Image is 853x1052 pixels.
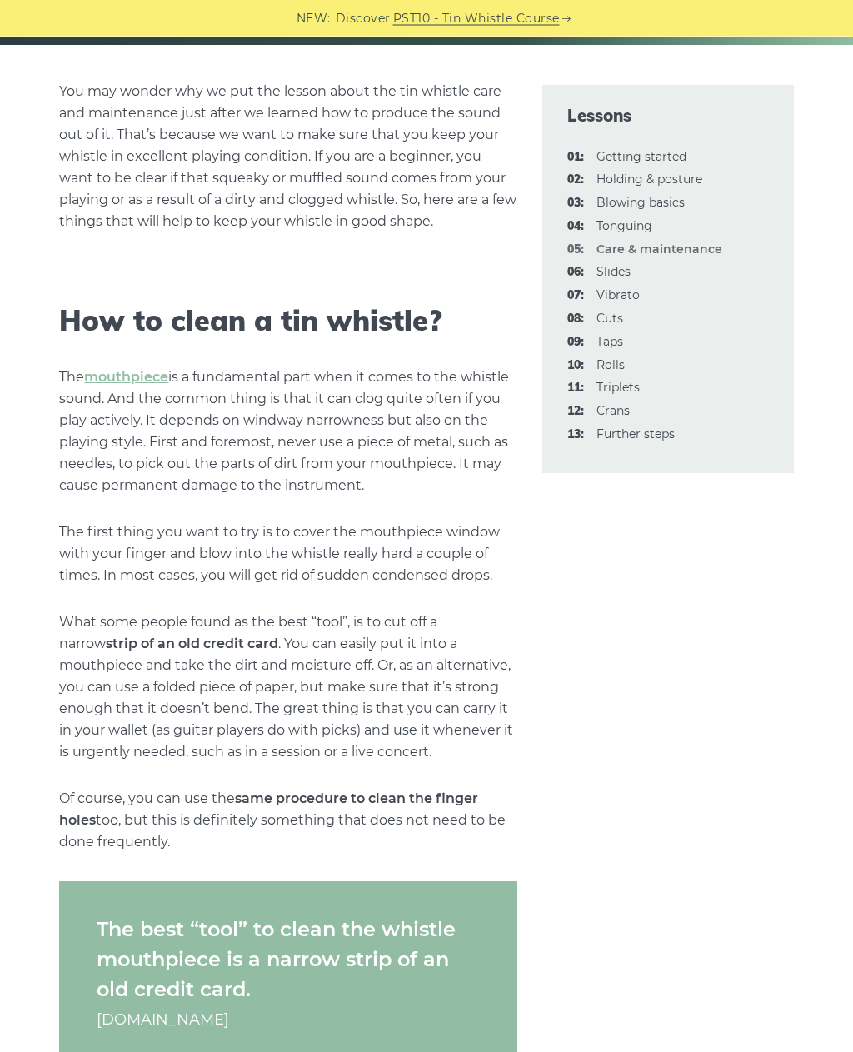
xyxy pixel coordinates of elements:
p: The best “tool” to clean the whistle mouthpiece is a narrow strip of an old credit card. [97,915,480,1005]
a: 12:Crans [596,404,630,419]
cite: [DOMAIN_NAME] [97,1010,480,1032]
a: 06:Slides [596,265,631,280]
strong: same procedure to clean the finger holes [59,791,478,829]
a: PST10 - Tin Whistle Course [393,9,560,28]
span: 05: [567,241,584,261]
span: Lessons [567,105,768,128]
span: 06: [567,263,584,283]
a: mouthpiece [84,370,168,386]
p: What some people found as the best “tool”, is to cut off a narrow . You can easily put it into a ... [59,612,517,764]
span: 09: [567,333,584,353]
span: Discover [336,9,391,28]
p: Of course, you can use the too, but this is definitely something that does not need to be done fr... [59,789,517,854]
a: 04:Tonguing [596,219,652,234]
a: 08:Cuts [596,312,623,327]
span: 13: [567,426,584,446]
a: 13:Further steps [596,427,675,442]
p: The is a fundamental part when it comes to the whistle sound. And the common thing is that it can... [59,367,517,497]
span: 02: [567,171,584,191]
p: You may wonder why we put the lesson about the tin whistle care and maintenance just after we lea... [59,82,517,233]
span: 11: [567,379,584,399]
span: 10: [567,356,584,376]
span: 12: [567,402,584,422]
span: 07: [567,287,584,307]
span: 01: [567,148,584,168]
span: 08: [567,310,584,330]
a: 03:Blowing basics [596,196,685,211]
strong: Care & maintenance [596,242,722,257]
a: 11:Triplets [596,381,640,396]
a: 10:Rolls [596,358,625,373]
strong: strip of an old credit card [106,636,278,652]
a: 09:Taps [596,335,623,350]
span: 03: [567,194,584,214]
span: NEW: [297,9,331,28]
a: 07:Vibrato [596,288,640,303]
h2: How to clean a tin whistle? [59,305,517,339]
a: 02:Holding & posture [596,172,702,187]
span: 04: [567,217,584,237]
a: 01:Getting started [596,150,686,165]
p: The first thing you want to try is to cover the mouthpiece window with your finger and blow into ... [59,522,517,587]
